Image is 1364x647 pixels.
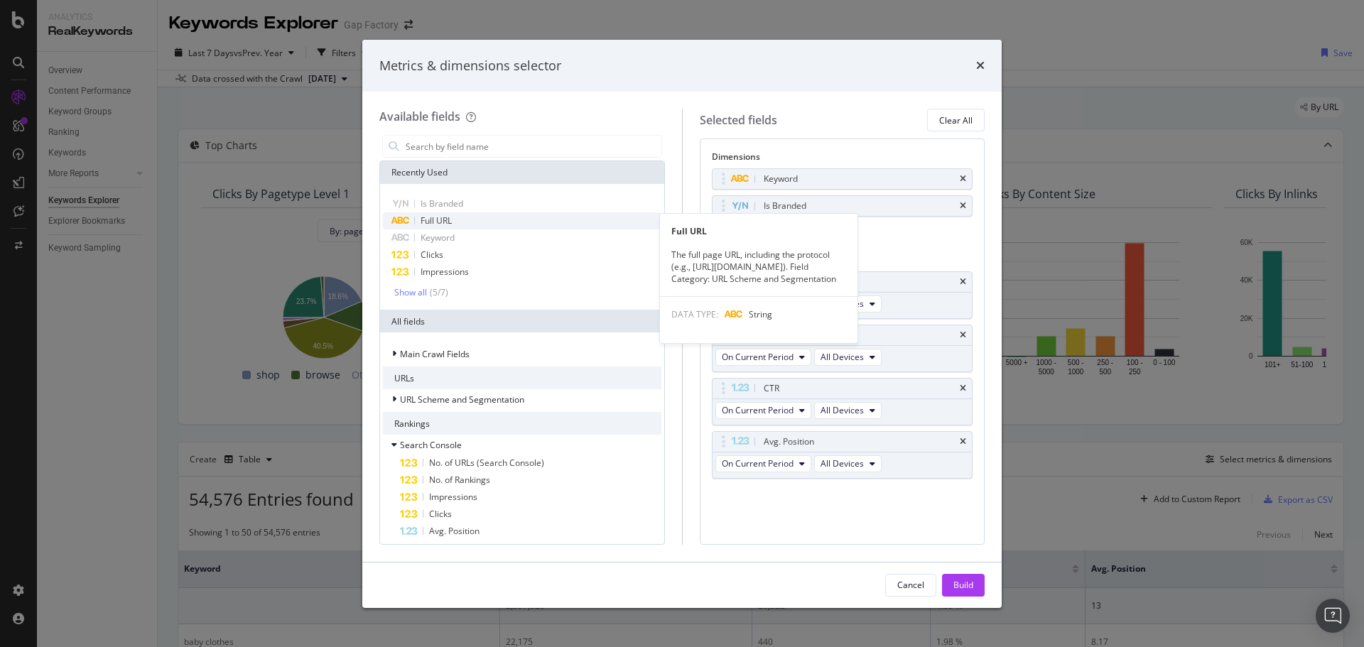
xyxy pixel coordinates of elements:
span: All Devices [821,404,864,416]
div: times [960,384,966,393]
span: Full URL [421,214,452,227]
span: String [749,308,772,320]
span: Main Crawl Fields [400,348,470,360]
div: times [960,175,966,183]
div: times [960,278,966,286]
div: Full URL [660,225,857,237]
span: No. of URLs (Search Console) [429,457,544,469]
span: Clicks [421,249,443,261]
div: Rankings [383,412,661,435]
div: Avg. PositiontimesOn Current PeriodAll Devices [712,431,973,479]
button: All Devices [814,402,882,419]
div: Recently Used [380,161,664,184]
div: Keywordtimes [712,168,973,190]
button: Cancel [885,574,936,597]
div: Keyword [764,172,798,186]
span: Clicks [429,508,452,520]
button: All Devices [814,349,882,366]
span: On Current Period [722,457,794,469]
div: times [960,202,966,210]
span: Keyword [421,232,455,244]
div: All fields [380,310,664,332]
div: modal [362,40,1002,608]
div: times [960,437,966,446]
div: Is Branded [764,199,806,213]
span: Avg. Position [429,525,480,537]
div: times [976,57,985,75]
input: Search by field name [404,136,661,157]
span: Is Branded [421,197,463,210]
div: Selected fields [700,112,777,129]
button: Clear All [927,109,985,131]
button: On Current Period [715,455,811,472]
span: Search Console [400,439,462,451]
div: Show all [394,288,427,298]
div: Build [953,579,973,591]
div: CTRtimesOn Current PeriodAll Devices [712,378,973,425]
span: On Current Period [722,351,794,363]
div: ClickstimesOn Current PeriodAll Devices [712,325,973,372]
div: URLs [383,366,661,389]
button: All Devices [814,455,882,472]
div: The full page URL, including the protocol (e.g., [URL][DOMAIN_NAME]). Field Category: URL Scheme ... [660,249,857,285]
div: times [960,331,966,339]
div: Is Brandedtimes [712,195,973,217]
span: No. of Rankings [429,474,490,486]
button: Build [942,574,985,597]
div: Dimensions [712,151,973,168]
button: On Current Period [715,402,811,419]
span: All Devices [821,457,864,469]
div: Open Intercom Messenger [1316,599,1350,633]
span: All Devices [821,351,864,363]
span: Impressions [429,491,477,503]
div: Avg. Position [764,435,814,449]
span: URL Scheme and Segmentation [400,393,524,406]
div: ( 5 / 7 ) [427,286,448,298]
span: DATA TYPE: [671,308,718,320]
div: Clear All [939,114,973,126]
span: On Current Period [722,404,794,416]
div: CTR [764,381,779,396]
span: Impressions [421,266,469,278]
div: Metrics & dimensions selector [379,57,561,75]
div: Available fields [379,109,460,124]
button: On Current Period [715,349,811,366]
div: Cancel [897,579,924,591]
